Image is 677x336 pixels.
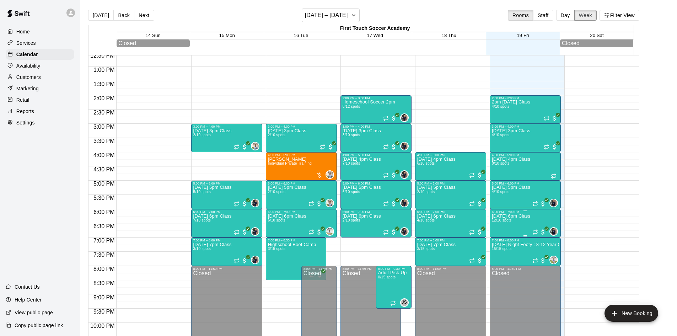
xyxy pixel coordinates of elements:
[401,143,408,150] img: Ben Strawbridge
[532,258,538,263] span: Recurring event
[401,114,408,121] img: Ben Strawbridge
[266,181,337,209] div: 5:00 PM – 6:00 PM: Tuesday 5pm Class
[343,133,360,137] span: 3/10 spots filled
[15,283,40,290] p: Contact Us
[252,228,259,235] img: Ben Strawbridge
[556,10,575,21] button: Day
[605,305,658,322] button: add
[88,323,116,329] span: 10:00 PM
[367,33,383,38] button: 17 Wed
[113,10,134,21] button: Back
[400,113,409,122] div: Ben Strawbridge
[403,170,409,179] span: Ben Strawbridge
[340,209,412,238] div: 6:00 PM – 7:00 PM: Wednesday 6pm Class
[492,239,559,242] div: 7:00 PM – 8:00 PM
[6,49,74,60] div: Calendar
[241,143,248,150] span: All customers have paid
[92,266,117,272] span: 8:00 PM
[193,210,260,214] div: 6:00 PM – 7:00 PM
[234,144,240,150] span: Recurring event
[6,72,74,82] a: Customers
[16,74,41,81] p: Customers
[532,201,538,207] span: Recurring event
[490,95,561,124] div: 2:00 PM – 3:00 PM: 2pm Friday Class
[252,143,259,150] img: Matt Allred
[417,218,435,222] span: 4/10 spots filled
[400,298,409,307] div: Jason Streets
[390,143,397,150] span: All customers have paid
[549,256,558,264] div: Emily Ober
[549,199,558,207] div: Ben Strawbridge
[415,209,486,238] div: 6:00 PM – 7:00 PM: Thursday 6pm Class
[383,116,389,121] span: Recurring event
[340,152,412,181] div: 4:00 PM – 5:00 PM: Wednesday 4pm Class
[328,227,334,236] span: Jorge Ramirez
[6,117,74,128] a: Settings
[251,256,259,264] div: Ben Strawbridge
[552,227,558,236] span: Ben Strawbridge
[254,142,259,150] span: Matt Allred
[400,199,409,207] div: Ben Strawbridge
[193,133,211,137] span: 2/10 spots filled
[308,201,314,207] span: Recurring event
[219,33,235,38] button: 15 Mon
[254,256,259,264] span: Ben Strawbridge
[551,143,558,150] span: All customers have paid
[6,83,74,94] a: Marketing
[549,227,558,236] div: Ben Strawbridge
[92,81,117,87] span: 1:30 PM
[191,238,262,266] div: 7:00 PM – 8:00 PM: Monday 7pm Class
[544,144,549,150] span: Recurring event
[16,39,36,47] p: Services
[390,229,397,236] span: All customers have paid
[539,229,547,236] span: All customers have paid
[234,258,240,263] span: Recurring event
[492,247,511,251] span: 15/15 spots filled
[191,181,262,209] div: 5:00 PM – 6:00 PM: Monday 5pm Class
[400,142,409,150] div: Ben Strawbridge
[326,199,334,207] div: Matt Allred
[191,209,262,238] div: 6:00 PM – 7:00 PM: Monday 6pm Class
[343,125,409,128] div: 3:00 PM – 4:00 PM
[146,33,161,38] button: 14 Sun
[234,201,240,207] span: Recurring event
[241,229,248,236] span: All customers have paid
[6,106,74,117] a: Reports
[193,218,211,222] span: 7/10 spots filled
[442,33,456,38] button: 18 Thu
[492,105,509,108] span: 4/10 spots filled
[403,298,409,307] span: Jason Streets
[268,182,335,185] div: 5:00 PM – 6:00 PM
[403,227,409,236] span: Ben Strawbridge
[268,239,324,242] div: 7:00 PM – 8:30 PM
[551,173,557,179] span: Recurring event
[268,190,285,194] span: 2/10 spots filled
[539,200,547,207] span: All customers have paid
[92,294,117,300] span: 9:00 PM
[234,229,240,235] span: Recurring event
[193,190,211,194] span: 5/10 spots filled
[88,53,116,59] span: 12:30 PM
[268,218,285,222] span: 6/10 spots filled
[6,60,74,71] div: Availability
[92,124,117,130] span: 3:00 PM
[294,33,308,38] button: 16 Tue
[88,10,114,21] button: [DATE]
[383,229,389,235] span: Recurring event
[550,199,557,207] img: Ben Strawbridge
[469,229,475,235] span: Recurring event
[326,170,334,179] div: Matt Allred
[551,115,558,122] span: All customers have paid
[92,95,117,101] span: 2:00 PM
[340,124,412,152] div: 3:00 PM – 4:00 PM: Wednesday 3pm Class
[590,33,604,38] span: 20 Sat
[343,153,409,157] div: 4:00 PM – 5:00 PM
[6,95,74,105] a: Retail
[469,172,475,178] span: Recurring event
[492,153,559,157] div: 4:00 PM – 5:00 PM
[340,95,412,124] div: 2:00 PM – 3:00 PM: Homeschool Soccer 2pm
[533,10,553,21] button: Staff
